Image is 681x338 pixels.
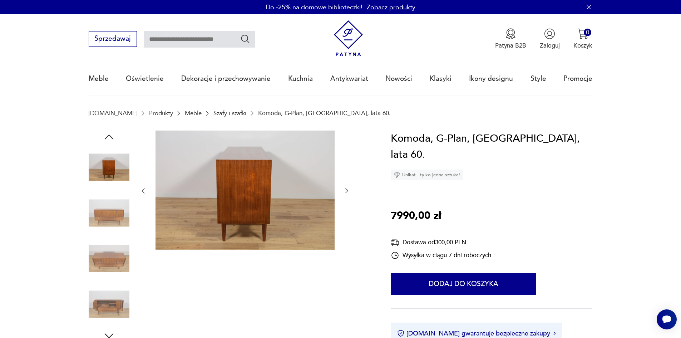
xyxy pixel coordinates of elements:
button: Zaloguj [540,28,560,50]
button: [DOMAIN_NAME] gwarantuje bezpieczne zakupy [397,329,556,338]
a: Nowości [385,62,412,95]
img: Zdjęcie produktu Komoda, G-Plan, Wielka Brytania, lata 60. [156,131,335,250]
a: Ikony designu [469,62,513,95]
img: Ikona koszyka [577,28,588,39]
img: Ikona medalu [505,28,516,39]
h1: Komoda, G-Plan, [GEOGRAPHIC_DATA], lata 60. [391,131,592,163]
img: Ikona strzałki w prawo [553,332,556,335]
a: Promocje [563,62,592,95]
img: Zdjęcie produktu Komoda, G-Plan, Wielka Brytania, lata 60. [89,238,129,279]
button: Szukaj [240,34,251,44]
img: Zdjęcie produktu Komoda, G-Plan, Wielka Brytania, lata 60. [89,284,129,324]
img: Ikonka użytkownika [544,28,555,39]
a: Style [531,62,546,95]
img: Patyna - sklep z meblami i dekoracjami vintage [330,20,366,57]
p: Zaloguj [540,41,560,50]
p: Do -25% na domowe biblioteczki! [266,3,362,12]
a: Meble [89,62,109,95]
img: Zdjęcie produktu Komoda, G-Plan, Wielka Brytania, lata 60. [89,147,129,188]
a: Klasyki [430,62,451,95]
a: Ikona medaluPatyna B2B [495,28,526,50]
a: Produkty [149,110,173,117]
a: Meble [185,110,202,117]
button: Patyna B2B [495,28,526,50]
a: Antykwariat [330,62,368,95]
p: Komoda, G-Plan, [GEOGRAPHIC_DATA], lata 60. [258,110,391,117]
p: Koszyk [573,41,592,50]
img: Ikona certyfikatu [397,330,404,337]
div: 0 [584,29,591,36]
a: Oświetlenie [126,62,164,95]
a: Sprzedawaj [89,36,137,42]
img: Zdjęcie produktu Komoda, G-Plan, Wielka Brytania, lata 60. [89,192,129,233]
iframe: Smartsupp widget button [657,309,677,329]
img: Ikona diamentu [394,172,400,178]
button: Sprzedawaj [89,31,137,47]
a: [DOMAIN_NAME] [89,110,137,117]
a: Zobacz produkty [367,3,415,12]
a: Szafy i szafki [213,110,246,117]
a: Dekoracje i przechowywanie [181,62,271,95]
p: Patyna B2B [495,41,526,50]
a: Kuchnia [288,62,313,95]
button: Dodaj do koszyka [391,273,536,295]
div: Unikat - tylko jedna sztuka! [391,170,463,180]
div: Dostawa od 300,00 PLN [391,238,491,247]
div: Wysyłka w ciągu 7 dni roboczych [391,251,491,260]
button: 0Koszyk [573,28,592,50]
p: 7990,00 zł [391,208,441,224]
img: Ikona dostawy [391,238,399,247]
